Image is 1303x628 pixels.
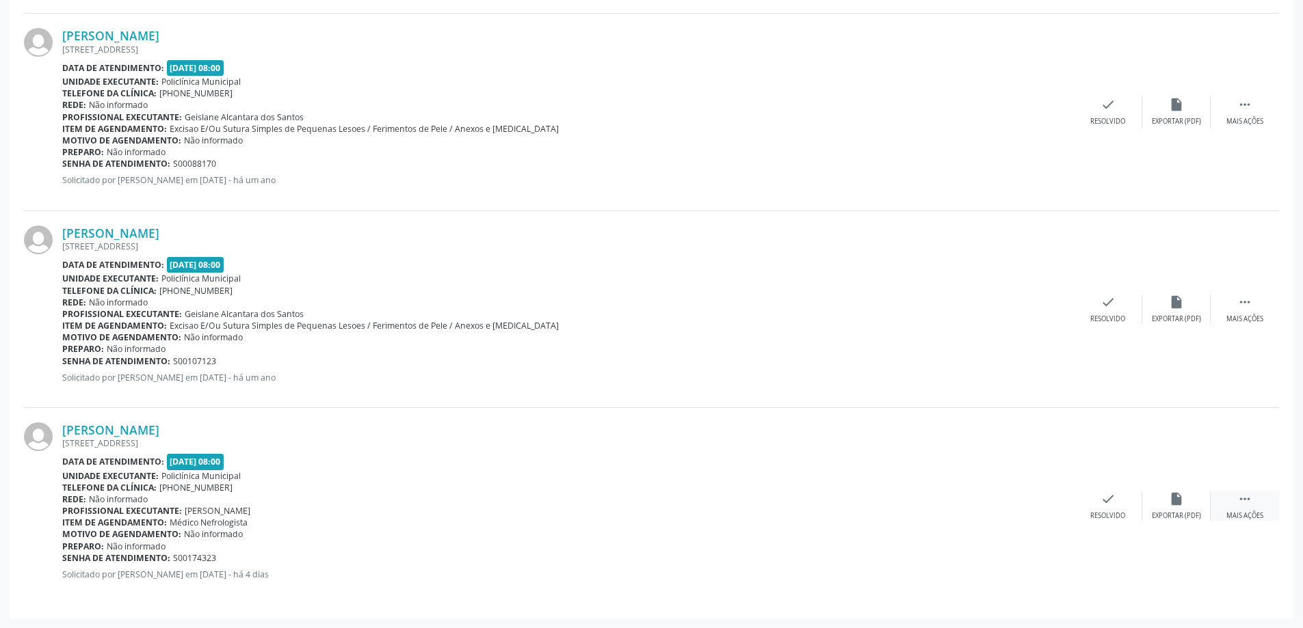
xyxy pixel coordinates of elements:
[1237,295,1252,310] i: 
[1169,97,1184,112] i: insert_drive_file
[1237,491,1252,506] i: 
[170,320,559,331] span: Excisao E/Ou Sutura Simples de Pequenas Lesoes / Ferimentos de Pele / Anexos e [MEDICAL_DATA]
[62,320,167,331] b: Item de agendamento:
[62,541,104,552] b: Preparo:
[1101,295,1116,310] i: check
[107,146,166,158] span: Não informado
[107,541,166,552] span: Não informado
[167,454,224,469] span: [DATE] 08:00
[62,528,181,540] b: Motivo de agendamento:
[24,226,53,254] img: img
[1169,295,1184,310] i: insert_drive_file
[170,517,248,528] span: Médico Nefrologista
[62,355,170,367] b: Senha de atendimento:
[1226,511,1263,521] div: Mais ações
[1101,97,1116,112] i: check
[62,226,159,241] a: [PERSON_NAME]
[161,76,241,87] span: Policlínica Municipal
[1152,314,1201,324] div: Exportar (PDF)
[62,99,86,111] b: Rede:
[62,285,157,297] b: Telefone da clínica:
[1226,314,1263,324] div: Mais ações
[62,422,159,437] a: [PERSON_NAME]
[159,285,233,297] span: [PHONE_NUMBER]
[24,422,53,451] img: img
[89,99,148,111] span: Não informado
[62,505,182,517] b: Profissional executante:
[62,87,157,99] b: Telefone da clínica:
[62,297,86,308] b: Rede:
[62,456,164,467] b: Data de atendimento:
[62,76,159,87] b: Unidade executante:
[184,331,243,343] span: Não informado
[62,259,164,271] b: Data de atendimento:
[185,308,304,320] span: Geislane Alcantara dos Santos
[62,569,1074,580] p: Solicitado por [PERSON_NAME] em [DATE] - há 4 dias
[62,517,167,528] b: Item de agendamento:
[161,470,241,482] span: Policlínica Municipal
[1152,117,1201,126] div: Exportar (PDF)
[173,158,216,169] span: S00088170
[62,470,159,482] b: Unidade executante:
[161,273,241,284] span: Policlínica Municipal
[170,123,559,135] span: Excisao E/Ou Sutura Simples de Pequenas Lesoes / Ferimentos de Pele / Anexos e [MEDICAL_DATA]
[62,135,181,146] b: Motivo de agendamento:
[89,297,148,308] span: Não informado
[89,493,148,505] span: Não informado
[62,62,164,74] b: Data de atendimento:
[159,87,233,99] span: [PHONE_NUMBER]
[1169,491,1184,506] i: insert_drive_file
[62,28,159,43] a: [PERSON_NAME]
[1090,511,1125,521] div: Resolvido
[184,528,243,540] span: Não informado
[1226,117,1263,126] div: Mais ações
[167,257,224,273] span: [DATE] 08:00
[167,60,224,76] span: [DATE] 08:00
[62,241,1074,252] div: [STREET_ADDRESS]
[62,437,1074,449] div: [STREET_ADDRESS]
[107,343,166,355] span: Não informado
[62,343,104,355] b: Preparo:
[62,174,1074,186] p: Solicitado por [PERSON_NAME] em [DATE] - há um ano
[62,308,182,320] b: Profissional executante:
[184,135,243,146] span: Não informado
[173,355,216,367] span: S00107123
[62,372,1074,383] p: Solicitado por [PERSON_NAME] em [DATE] - há um ano
[62,158,170,169] b: Senha de atendimento:
[185,111,304,123] span: Geislane Alcantara dos Santos
[159,482,233,493] span: [PHONE_NUMBER]
[185,505,250,517] span: [PERSON_NAME]
[1101,491,1116,506] i: check
[24,28,53,57] img: img
[62,331,181,343] b: Motivo de agendamento:
[62,552,170,564] b: Senha de atendimento:
[62,111,182,123] b: Profissional executante:
[62,493,86,505] b: Rede:
[62,273,159,284] b: Unidade executante:
[62,123,167,135] b: Item de agendamento:
[1237,97,1252,112] i: 
[1090,314,1125,324] div: Resolvido
[1090,117,1125,126] div: Resolvido
[173,552,216,564] span: S00174323
[62,482,157,493] b: Telefone da clínica:
[62,146,104,158] b: Preparo:
[62,44,1074,55] div: [STREET_ADDRESS]
[1152,511,1201,521] div: Exportar (PDF)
